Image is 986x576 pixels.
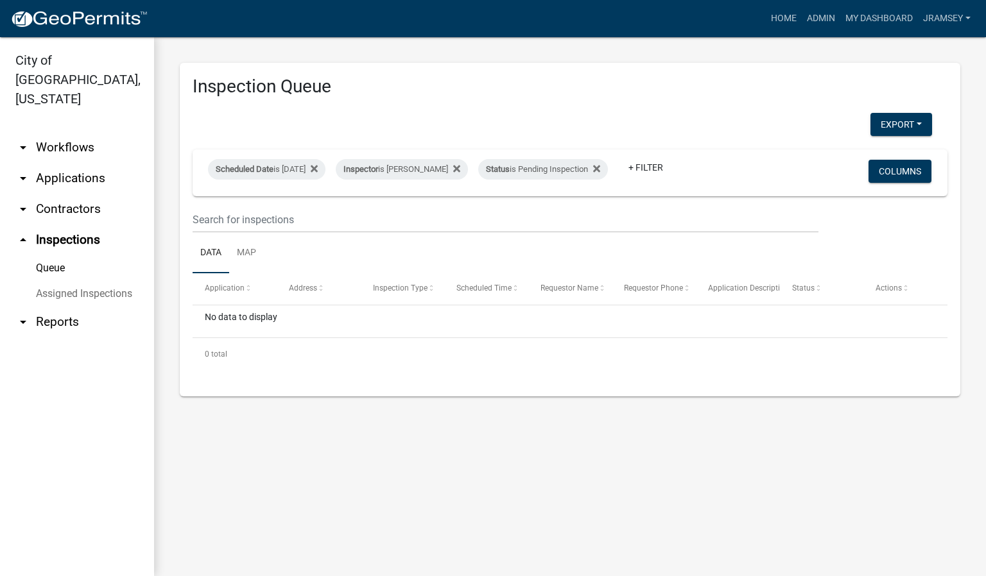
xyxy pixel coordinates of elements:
[205,284,245,292] span: Application
[343,164,378,174] span: Inspector
[624,284,683,292] span: Requestor Phone
[15,314,31,330] i: arrow_drop_down
[863,273,947,304] datatable-header-cell: Actions
[869,160,931,183] button: Columns
[696,273,780,304] datatable-header-cell: Application Description
[618,156,673,179] a: + Filter
[15,201,31,217] i: arrow_drop_down
[528,273,612,304] datatable-header-cell: Requestor Name
[216,164,273,174] span: Scheduled Date
[478,159,608,180] div: is Pending Inspection
[15,232,31,248] i: arrow_drop_up
[336,159,468,180] div: is [PERSON_NAME]
[918,6,976,31] a: jramsey
[208,159,325,180] div: is [DATE]
[456,284,512,292] span: Scheduled Time
[444,273,528,304] datatable-header-cell: Scheduled Time
[708,284,789,292] span: Application Description
[840,6,918,31] a: My Dashboard
[193,305,947,337] div: No data to display
[373,284,428,292] span: Inspection Type
[193,273,277,304] datatable-header-cell: Application
[15,140,31,155] i: arrow_drop_down
[541,284,598,292] span: Requestor Name
[802,6,840,31] a: Admin
[792,284,815,292] span: Status
[193,207,818,233] input: Search for inspections
[486,164,510,174] span: Status
[193,76,947,97] h3: Inspection Queue
[870,113,932,136] button: Export
[229,233,264,274] a: Map
[277,273,361,304] datatable-header-cell: Address
[289,284,317,292] span: Address
[780,273,864,304] datatable-header-cell: Status
[612,273,696,304] datatable-header-cell: Requestor Phone
[876,284,902,292] span: Actions
[766,6,802,31] a: Home
[193,338,947,370] div: 0 total
[193,233,229,274] a: Data
[15,171,31,186] i: arrow_drop_down
[360,273,444,304] datatable-header-cell: Inspection Type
